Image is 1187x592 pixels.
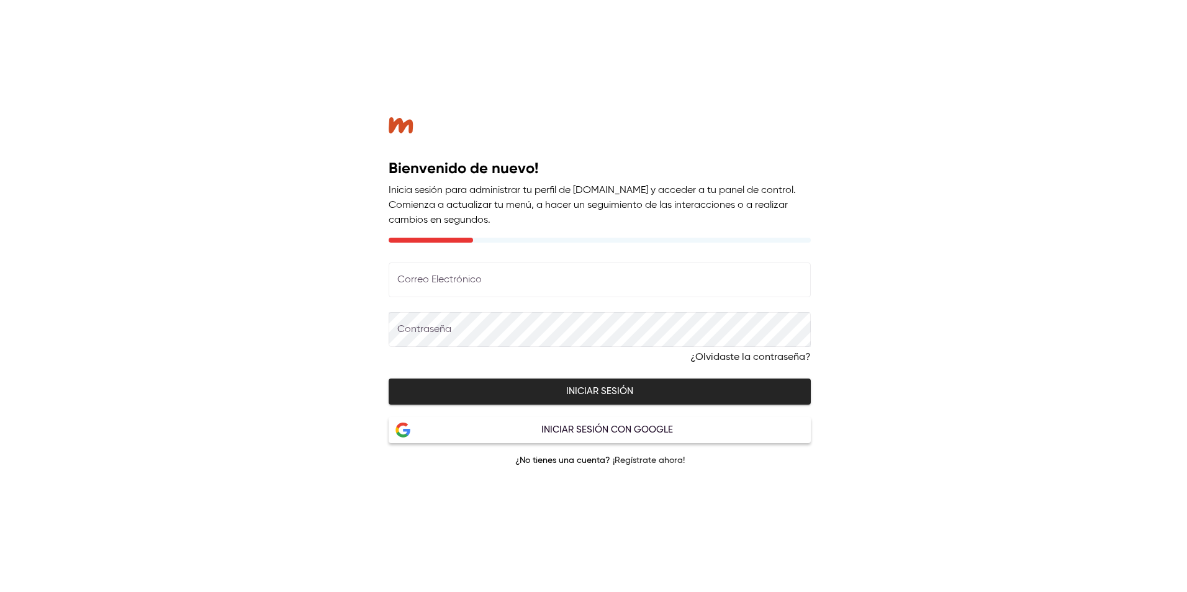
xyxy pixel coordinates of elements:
p: ¿No tienes una cuenta? [389,455,811,466]
a: ¿Olvidaste la contraseña? [690,352,811,364]
button: Iniciar sesión [389,379,811,405]
img: Google Logo [395,422,410,438]
button: Google LogoIniciar sesión con Google [389,417,811,443]
a: ¡Regístrate ahora! [613,456,685,465]
p: Inicia sesión para administrar tu perfil de [DOMAIN_NAME] y acceder a tu panel de control. Comien... [389,183,811,228]
span: Iniciar sesión [402,383,797,400]
div: Iniciar sesión con Google [410,422,804,438]
h2: Bienvenido de nuevo! [389,158,811,178]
